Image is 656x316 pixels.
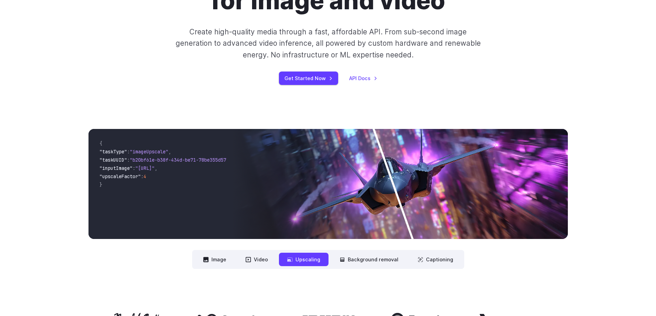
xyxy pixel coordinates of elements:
[135,165,155,171] span: "[URL]"
[144,173,146,179] span: 4
[130,157,235,163] span: "b20bf61e-b38f-434d-be71-78be355d5795"
[100,157,127,163] span: "taskUUID"
[331,253,407,266] button: Background removal
[409,253,461,266] button: Captioning
[168,149,171,155] span: ,
[133,165,135,171] span: :
[279,72,338,85] a: Get Started Now
[349,74,377,82] a: API Docs
[100,149,127,155] span: "taskType"
[100,165,133,171] span: "inputImage"
[100,140,102,146] span: {
[155,165,157,171] span: ,
[195,253,235,266] button: Image
[232,129,568,239] img: Futuristic stealth jet streaking through a neon-lit cityscape with glowing purple exhaust
[141,173,144,179] span: :
[279,253,329,266] button: Upscaling
[130,149,168,155] span: "imageUpscale"
[237,253,276,266] button: Video
[127,149,130,155] span: :
[175,26,481,61] p: Create high-quality media through a fast, affordable API. From sub-second image generation to adv...
[100,182,102,188] span: }
[100,173,141,179] span: "upscaleFactor"
[127,157,130,163] span: :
